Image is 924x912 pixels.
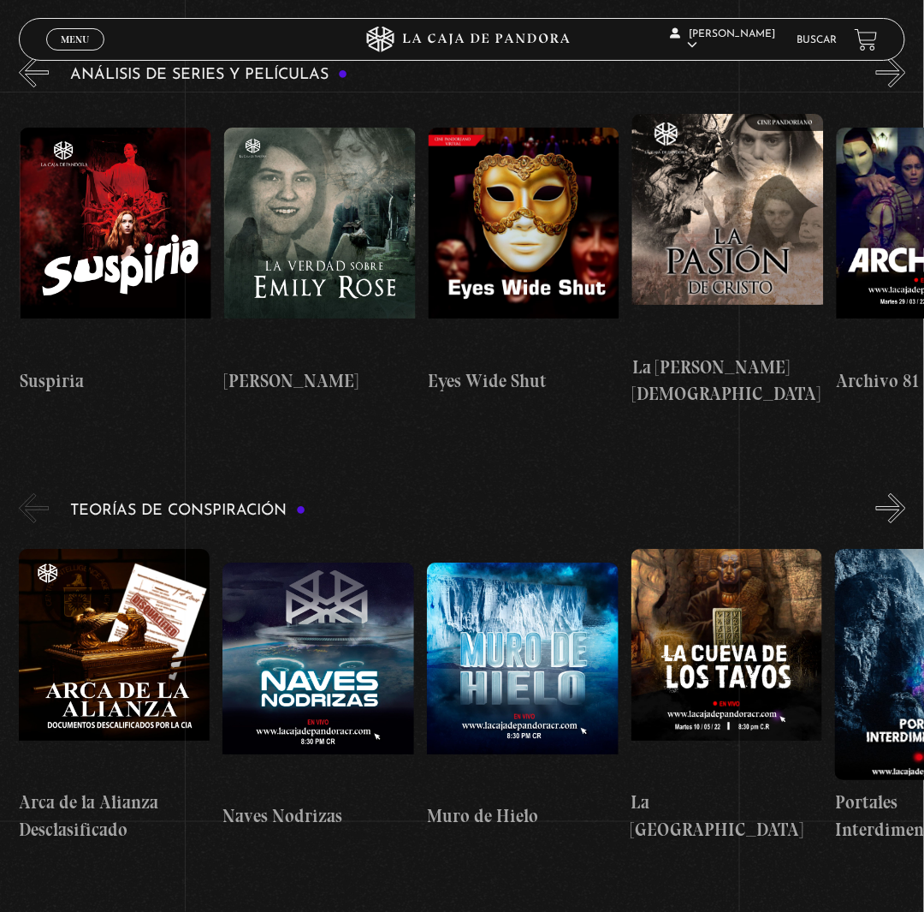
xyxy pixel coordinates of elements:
[19,57,49,87] button: Previous
[70,67,348,83] h3: Análisis de series y películas
[20,367,211,395] h4: Suspiria
[429,367,620,395] h4: Eyes Wide Shut
[427,536,619,857] a: Muro de Hielo
[670,29,776,51] span: [PERSON_NAME]
[222,802,414,830] h4: Naves Nodrizas
[855,28,878,51] a: View your shopping cart
[224,367,416,395] h4: [PERSON_NAME]
[61,34,89,45] span: Menu
[20,100,211,421] a: Suspiria
[632,354,824,408] h4: La [PERSON_NAME][DEMOGRAPHIC_DATA]
[632,100,824,421] a: La [PERSON_NAME][DEMOGRAPHIC_DATA]
[19,789,210,843] h4: Arca de la Alianza Desclasificado
[224,100,416,421] a: [PERSON_NAME]
[56,49,96,61] span: Cerrar
[427,802,619,830] h4: Muro de Hielo
[876,57,906,87] button: Next
[19,536,210,857] a: Arca de la Alianza Desclasificado
[631,789,823,843] h4: La [GEOGRAPHIC_DATA]
[429,100,620,421] a: Eyes Wide Shut
[222,536,414,857] a: Naves Nodrizas
[797,35,838,45] a: Buscar
[19,493,49,523] button: Previous
[70,503,306,519] h3: Teorías de Conspiración
[876,493,906,523] button: Next
[631,536,823,857] a: La [GEOGRAPHIC_DATA]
